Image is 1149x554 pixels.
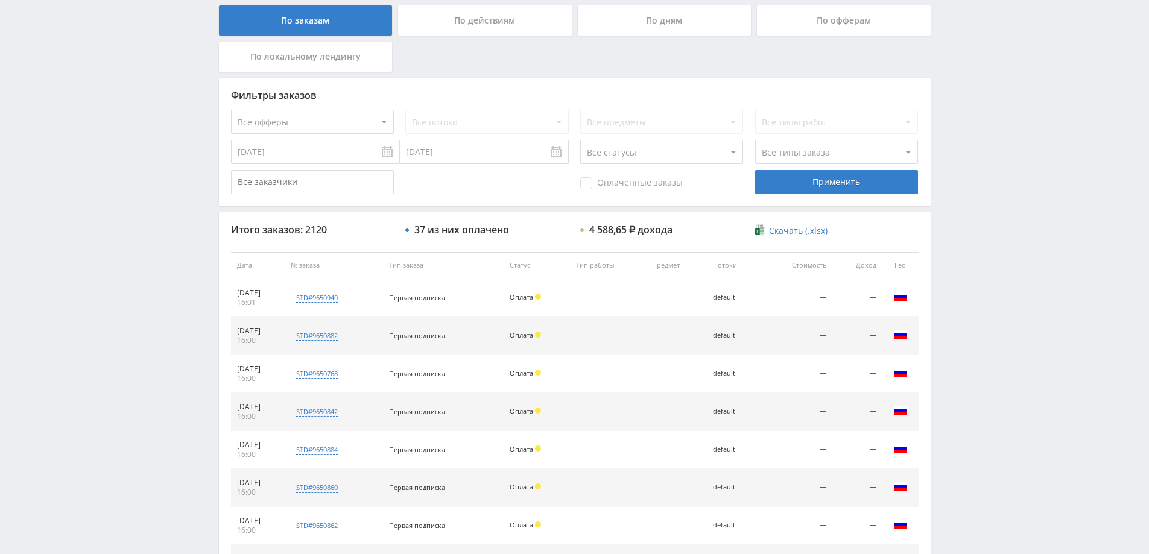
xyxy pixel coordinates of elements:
td: — [832,393,882,431]
th: Доход [832,252,882,279]
td: — [832,355,882,393]
td: — [762,507,832,545]
div: 16:00 [237,450,279,459]
th: № заказа [285,252,383,279]
div: Итого заказов: 2120 [231,224,394,235]
div: default [713,332,756,339]
div: default [713,408,756,415]
td: — [762,469,832,507]
div: std#9650884 [296,445,338,455]
th: Тип заказа [383,252,504,279]
th: Статус [504,252,570,279]
span: Первая подписка [389,445,445,454]
div: std#9650768 [296,369,338,379]
span: Холд [535,445,541,452]
span: Оплата [510,520,533,529]
div: std#9650882 [296,331,338,341]
img: rus.png [893,517,908,532]
div: [DATE] [237,326,279,336]
th: Стоимость [762,252,832,279]
td: — [762,393,832,431]
span: Холд [535,370,541,376]
span: Холд [535,408,541,414]
img: rus.png [893,365,908,380]
img: rus.png [893,479,908,494]
span: Первая подписка [389,483,445,492]
td: — [762,317,832,355]
div: std#9650940 [296,293,338,303]
img: rus.png [893,327,908,342]
div: std#9650862 [296,521,338,530]
div: По заказам [219,5,393,36]
div: std#9650860 [296,483,338,493]
td: — [762,279,832,317]
span: Холд [535,521,541,527]
a: Скачать (.xlsx) [755,225,828,237]
span: Оплата [510,330,533,339]
img: rus.png [893,403,908,418]
div: Фильтры заказов [231,90,919,101]
div: По офферам [757,5,931,36]
span: Оплата [510,482,533,491]
span: Первая подписка [389,293,445,302]
td: — [762,431,832,469]
div: 16:00 [237,488,279,497]
td: — [762,355,832,393]
div: [DATE] [237,402,279,412]
img: xlsx [755,224,765,236]
span: Холд [535,483,541,489]
td: — [832,507,882,545]
span: Холд [535,332,541,338]
div: 16:00 [237,374,279,383]
th: Гео [882,252,919,279]
div: 16:01 [237,298,279,307]
div: По дням [578,5,752,36]
th: Дата [231,252,285,279]
div: 16:00 [237,526,279,535]
td: — [832,431,882,469]
div: 16:00 [237,412,279,421]
div: По действиям [398,5,572,36]
th: Предмет [646,252,706,279]
span: Холд [535,294,541,300]
div: [DATE] [237,440,279,450]
span: Оплата [510,292,533,301]
span: Первая подписка [389,369,445,378]
span: Первая подписка [389,407,445,416]
td: — [832,279,882,317]
div: Применить [755,170,918,194]
div: 4 588,65 ₽ дохода [589,224,673,235]
img: rus.png [893,441,908,456]
div: default [713,445,756,453]
span: Оплата [510,368,533,377]
img: rus.png [893,289,908,304]
th: Тип работы [570,252,646,279]
div: default [713,370,756,377]
div: [DATE] [237,288,279,298]
div: default [713,521,756,529]
input: Все заказчики [231,170,394,194]
td: — [832,317,882,355]
div: default [713,483,756,491]
th: Потоки [707,252,762,279]
div: 37 из них оплачено [414,224,509,235]
div: default [713,294,756,301]
div: std#9650842 [296,407,338,417]
div: По локальному лендингу [219,42,393,72]
span: Оплата [510,444,533,453]
div: 16:00 [237,336,279,345]
div: [DATE] [237,364,279,374]
span: Оплата [510,406,533,415]
div: [DATE] [237,516,279,526]
span: Скачать (.xlsx) [769,226,828,236]
td: — [832,469,882,507]
div: [DATE] [237,478,279,488]
span: Первая подписка [389,331,445,340]
span: Оплаченные заказы [580,177,683,189]
span: Первая подписка [389,521,445,530]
